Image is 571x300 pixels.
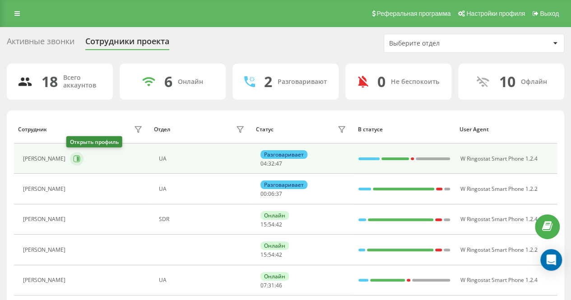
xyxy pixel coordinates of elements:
div: Онлайн [260,241,289,250]
div: Активные звонки [7,37,74,51]
span: 15 [260,221,267,228]
div: Разговаривает [260,180,307,189]
div: 18 [42,73,58,90]
span: 07 [260,282,267,289]
div: UA [159,186,247,192]
span: Настройки профиля [466,10,525,17]
div: 10 [499,73,515,90]
div: Онлайн [260,211,289,220]
span: W Ringostat Smart Phone 1.2.4 [460,276,537,284]
span: 00 [260,190,267,198]
span: 46 [276,282,282,289]
span: 42 [276,221,282,228]
div: : : [260,222,282,228]
div: [PERSON_NAME] [23,216,68,222]
div: Открыть профиль [66,136,122,148]
span: W Ringostat Smart Phone 1.2.2 [460,185,537,193]
span: 37 [276,190,282,198]
div: Офлайн [521,78,547,86]
div: UA [159,156,247,162]
div: В статусе [357,126,451,133]
span: Выход [540,10,559,17]
div: Разговаривают [278,78,327,86]
div: Отдел [154,126,170,133]
div: : : [260,191,282,197]
div: 0 [377,73,385,90]
span: 04 [260,160,267,167]
span: Реферальная программа [376,10,450,17]
span: W Ringostat Smart Phone 1.2.4 [460,215,537,223]
div: Онлайн [260,272,289,281]
div: Не беспокоить [391,78,439,86]
div: Сотрудник [18,126,47,133]
div: Онлайн [178,78,203,86]
span: 31 [268,282,274,289]
div: User Agent [460,126,553,133]
div: SDR [159,216,247,222]
div: Всего аккаунтов [63,74,102,89]
div: Open Intercom Messenger [540,249,562,271]
span: 32 [268,160,274,167]
div: UA [159,277,247,283]
span: 54 [268,251,274,258]
div: [PERSON_NAME] [23,186,68,192]
span: 15 [260,251,267,258]
div: Статус [256,126,274,133]
span: W Ringostat Smart Phone 1.2.2 [460,246,537,254]
span: 54 [268,221,274,228]
div: 6 [164,73,172,90]
div: Выберите отдел [389,40,497,47]
span: 47 [276,160,282,167]
div: : : [260,282,282,289]
span: 42 [276,251,282,258]
div: : : [260,252,282,258]
div: Разговаривает [260,150,307,159]
div: 2 [264,73,272,90]
div: [PERSON_NAME] [23,247,68,253]
span: W Ringostat Smart Phone 1.2.4 [460,155,537,162]
div: Сотрудники проекта [85,37,169,51]
span: 06 [268,190,274,198]
div: : : [260,161,282,167]
div: [PERSON_NAME] [23,156,68,162]
div: [PERSON_NAME] [23,277,68,283]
